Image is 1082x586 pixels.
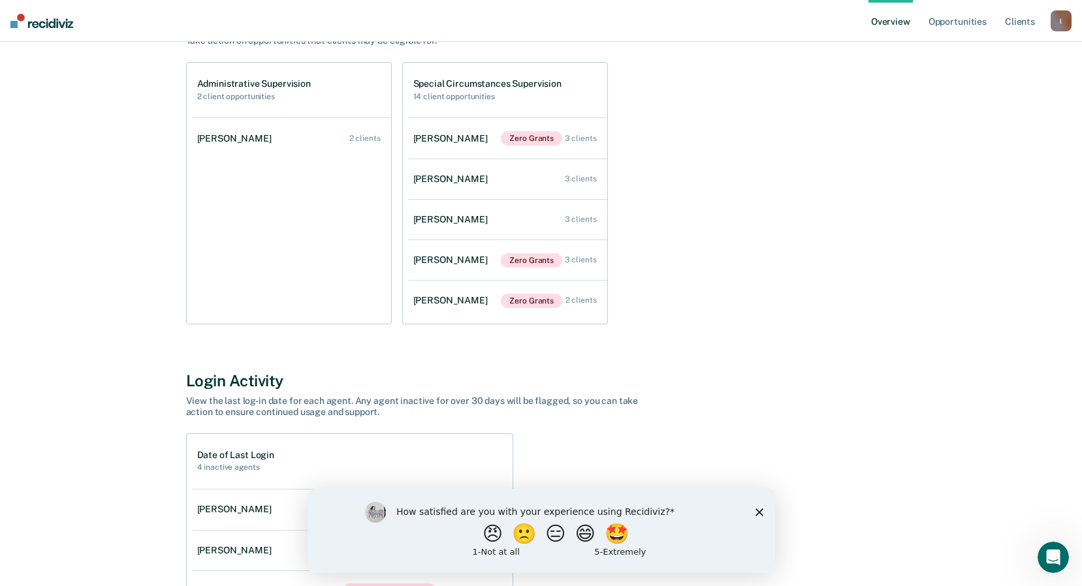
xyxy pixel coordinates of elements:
[1051,10,1072,31] button: l
[186,371,897,390] div: Login Activity
[197,463,274,472] h2: 4 inactive agents
[1038,542,1069,573] iframe: Intercom live chat
[186,395,643,418] div: View the last log-in date for each agent. Any agent inactive for over 30 days will be flagged, so...
[501,253,562,268] span: Zero Grants
[197,78,311,89] h1: Administrative Supervision
[197,504,277,515] div: [PERSON_NAME]
[349,134,381,143] div: 2 clients
[197,545,277,556] div: [PERSON_NAME]
[413,174,493,185] div: [PERSON_NAME]
[565,134,597,143] div: 3 clients
[408,118,607,159] a: [PERSON_NAME]Zero Grants 3 clients
[413,214,493,225] div: [PERSON_NAME]
[413,133,493,144] div: [PERSON_NAME]
[192,530,513,570] a: [PERSON_NAME]No Login for 30 Days Never
[413,78,562,89] h1: Special Circumstances Supervision
[197,92,311,101] h2: 2 client opportunities
[192,489,513,530] a: [PERSON_NAME]No Login for 30 Days Never
[413,92,562,101] h2: 14 client opportunities
[413,295,493,306] div: [PERSON_NAME]
[197,450,274,461] h1: Date of Last Login
[413,254,493,266] div: [PERSON_NAME]
[408,161,607,198] a: [PERSON_NAME] 3 clients
[10,14,73,28] img: Recidiviz
[501,294,562,308] span: Zero Grants
[192,120,391,157] a: [PERSON_NAME] 2 clients
[565,215,597,224] div: 3 clients
[308,489,775,573] iframe: Survey by Kim from Recidiviz
[408,281,607,321] a: [PERSON_NAME]Zero Grants 2 clients
[565,296,597,305] div: 2 clients
[565,255,597,264] div: 3 clients
[565,174,597,183] div: 3 clients
[408,201,607,238] a: [PERSON_NAME] 3 clients
[501,131,562,146] span: Zero Grants
[408,240,607,281] a: [PERSON_NAME]Zero Grants 3 clients
[197,133,277,144] div: [PERSON_NAME]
